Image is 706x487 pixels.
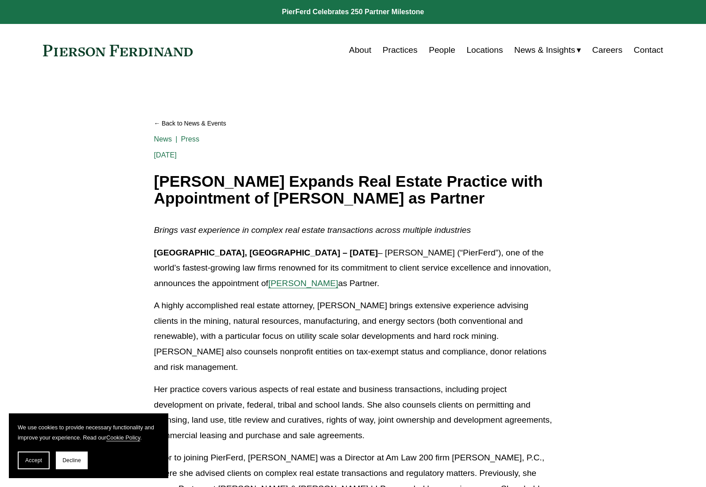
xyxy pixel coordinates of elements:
span: Decline [62,457,81,463]
a: About [349,42,371,59]
span: Accept [25,457,42,463]
a: Cookie Policy [106,434,140,441]
a: News [154,135,172,143]
em: Brings vast experience in complex real estate transactions across multiple industries [154,225,471,235]
a: Back to News & Events [154,116,552,131]
span: [DATE] [154,151,176,159]
strong: [GEOGRAPHIC_DATA], [GEOGRAPHIC_DATA] – [DATE] [154,248,378,257]
p: Her practice covers various aspects of real estate and business transactions, including project d... [154,382,552,443]
a: People [429,42,455,59]
a: Contact [634,42,663,59]
span: News & Insights [514,43,575,58]
a: Locations [466,42,503,59]
a: Practices [383,42,418,59]
button: Decline [56,452,88,469]
a: folder dropdown [514,42,581,59]
p: A highly accomplished real estate attorney, [PERSON_NAME] brings extensive experience advising cl... [154,298,552,375]
section: Cookie banner [9,413,168,478]
p: – [PERSON_NAME] (“PierFerd”), one of the world’s fastest-growing law firms renowned for its commi... [154,245,552,291]
p: We use cookies to provide necessary functionality and improve your experience. Read our . [18,422,159,443]
a: [PERSON_NAME] [268,279,338,288]
button: Accept [18,452,50,469]
a: Press [181,135,199,143]
a: Careers [592,42,622,59]
h1: [PERSON_NAME] Expands Real Estate Practice with Appointment of [PERSON_NAME] as Partner [154,173,552,207]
